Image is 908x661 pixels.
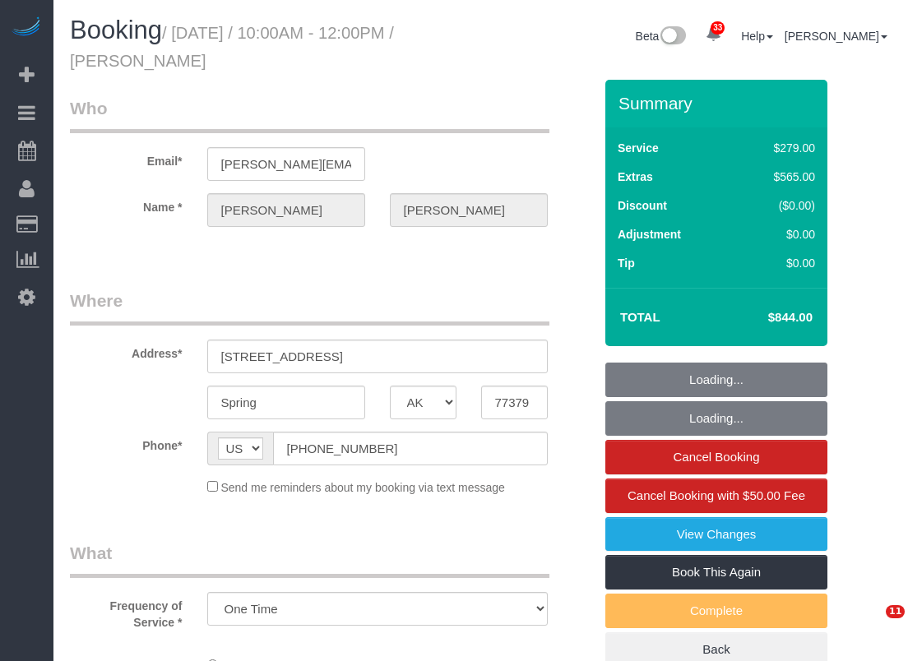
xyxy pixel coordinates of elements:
label: Adjustment [618,226,681,243]
input: First Name* [207,193,365,227]
span: Cancel Booking with $50.00 Fee [628,488,805,502]
label: Address* [58,340,195,362]
legend: What [70,541,549,578]
label: Name * [58,193,195,215]
a: View Changes [605,517,827,552]
img: Automaid Logo [10,16,43,39]
a: Help [741,30,773,43]
input: City* [207,386,365,419]
iframe: Intercom live chat [852,605,892,645]
h3: Summary [618,94,819,113]
span: 33 [711,21,725,35]
label: Frequency of Service * [58,592,195,631]
span: 11 [886,605,905,618]
a: Beta [636,30,687,43]
label: Email* [58,147,195,169]
h4: $844.00 [719,311,813,325]
strong: Total [620,310,660,324]
div: $565.00 [739,169,815,185]
div: $0.00 [739,226,815,243]
label: Phone* [58,432,195,454]
input: Email* [207,147,365,181]
label: Discount [618,197,667,214]
label: Extras [618,169,653,185]
span: Send me reminders about my booking via text message [220,481,505,494]
legend: Where [70,289,549,326]
input: Zip Code* [481,386,548,419]
a: Cancel Booking with $50.00 Fee [605,478,827,513]
legend: Who [70,96,549,133]
label: Service [618,140,659,156]
div: $279.00 [739,140,815,156]
input: Last Name* [390,193,548,227]
img: New interface [659,26,686,48]
a: 33 [697,16,730,53]
div: $0.00 [739,255,815,271]
a: Book This Again [605,555,827,589]
a: [PERSON_NAME] [785,30,887,43]
span: Booking [70,16,162,44]
small: / [DATE] / 10:00AM - 12:00PM / [PERSON_NAME] [70,24,394,70]
input: Phone* [273,432,548,465]
label: Tip [618,255,635,271]
div: ($0.00) [739,197,815,214]
a: Cancel Booking [605,440,827,474]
